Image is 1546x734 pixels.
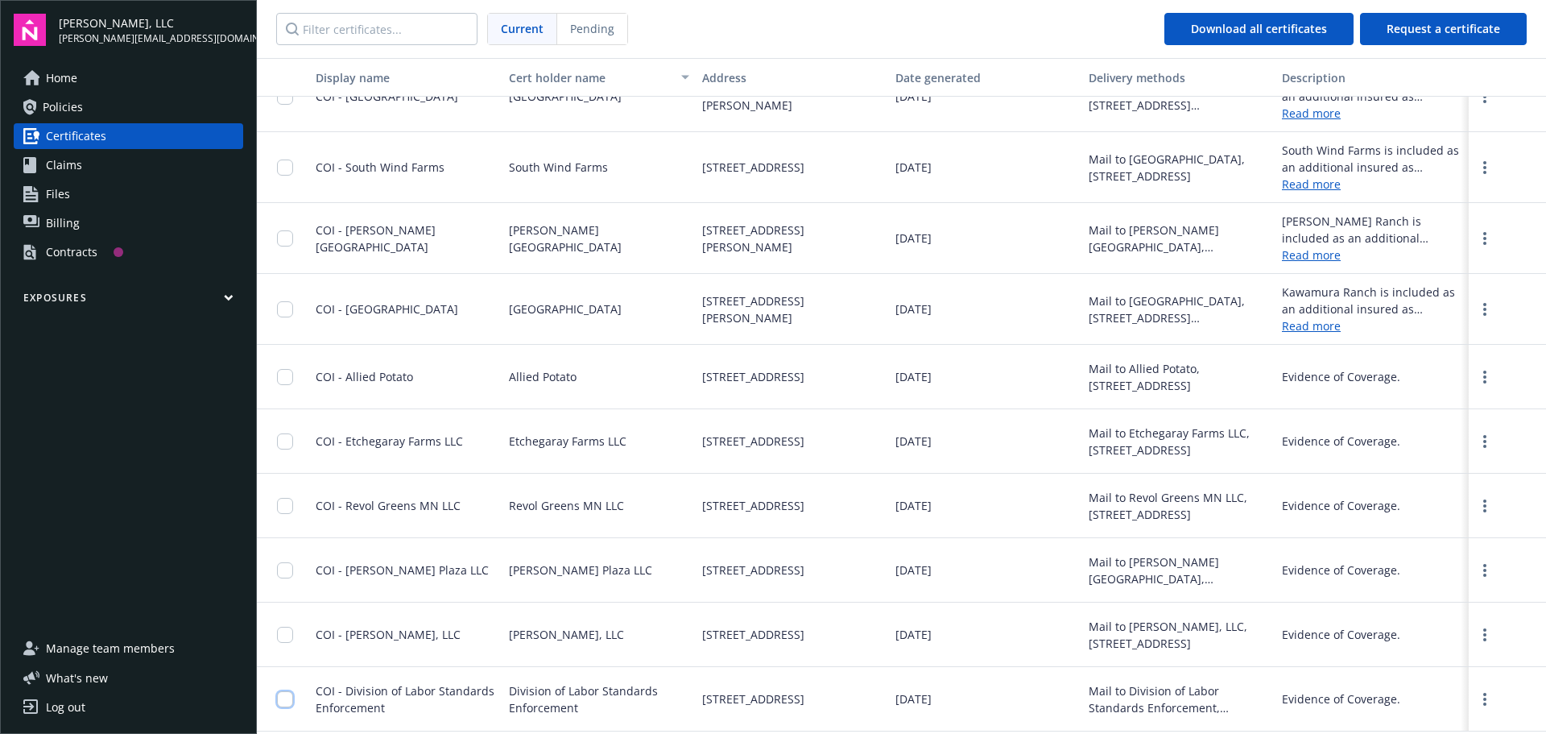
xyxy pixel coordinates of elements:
span: [PERSON_NAME] Plaza LLC [509,562,652,578]
a: Read more [1282,176,1462,193]
span: [STREET_ADDRESS] [702,562,804,578]
span: [STREET_ADDRESS][PERSON_NAME] [702,292,883,326]
div: Evidence of Coverage. [1282,690,1400,707]
span: COI - Allied Potato [316,369,413,384]
a: more [1475,690,1494,709]
span: Home [46,65,77,91]
span: Pending [557,14,627,44]
span: COI - Division of Labor Standards Enforcement [316,683,494,715]
a: Home [14,65,243,91]
div: Evidence of Coverage. [1282,497,1400,514]
div: Mail to [PERSON_NAME][GEOGRAPHIC_DATA], [STREET_ADDRESS] [1089,554,1269,587]
a: more [1475,496,1494,516]
span: Current [501,20,544,37]
div: Date generated [895,69,1076,86]
span: [DATE] [895,301,932,317]
input: Toggle Row Selected [277,562,293,578]
a: more [1475,625,1494,645]
div: Evidence of Coverage. [1282,626,1400,643]
div: Mail to [PERSON_NAME], LLC, [STREET_ADDRESS] [1089,618,1269,652]
span: [PERSON_NAME][GEOGRAPHIC_DATA] [509,222,689,255]
span: [DATE] [895,368,932,385]
span: [DATE] [895,690,932,707]
input: Toggle Row Selected [277,691,293,707]
span: Certificates [46,123,106,149]
div: Cert holder name [509,69,672,86]
span: [STREET_ADDRESS][PERSON_NAME] [702,222,883,255]
input: Filter certificates... [276,13,477,45]
div: Contracts [46,239,97,265]
div: Evidence of Coverage. [1282,368,1400,385]
input: Toggle Row Selected [277,433,293,450]
a: Billing [14,210,243,236]
span: [DATE] [895,433,932,450]
span: COI - [PERSON_NAME], LLC [316,627,461,642]
button: [PERSON_NAME], LLC[PERSON_NAME][EMAIL_ADDRESS][DOMAIN_NAME] [59,14,243,46]
span: [STREET_ADDRESS] [702,626,804,643]
span: Files [46,181,70,207]
a: Certificates [14,123,243,149]
button: Exposures [14,291,243,311]
span: [PERSON_NAME][EMAIL_ADDRESS][DOMAIN_NAME] [59,31,243,46]
span: Policies [43,94,83,120]
span: [GEOGRAPHIC_DATA] [509,301,622,317]
button: Display name [309,58,502,97]
button: Request a certificate [1360,13,1527,45]
a: Claims [14,152,243,178]
button: Address [696,58,889,97]
div: Delivery methods [1089,69,1269,86]
span: Revol Greens MN LLC [509,497,624,514]
a: more [1475,561,1494,580]
div: Evidence of Coverage. [1282,562,1400,578]
button: Download all certificates [1164,13,1354,45]
button: Cert holder name [502,58,696,97]
button: Description [1275,58,1469,97]
span: [STREET_ADDRESS] [702,433,804,450]
a: Read more [1282,317,1462,334]
span: South Wind Farms [509,159,608,176]
a: Read more [1282,105,1462,122]
div: Mail to Revol Greens MN LLC, [STREET_ADDRESS] [1089,489,1269,523]
div: Display name [316,69,496,86]
span: [STREET_ADDRESS] [702,690,804,707]
div: South Wind Farms is included as an additional insured as required by a written contract with resp... [1282,142,1462,176]
button: Date generated [889,58,1082,97]
span: Pending [570,20,614,37]
span: Manage team members [46,636,175,661]
a: more [1475,367,1494,387]
div: Kawamura Ranch is included as an additional insured as required by a written contract with respec... [1282,284,1462,317]
a: Contracts [14,239,243,265]
span: COI - Revol Greens MN LLC [316,498,461,513]
a: more [1475,229,1494,248]
span: [PERSON_NAME], LLC [509,626,624,643]
span: [PERSON_NAME], LLC [59,15,243,31]
div: Description [1282,69,1462,86]
div: Mail to Etchegaray Farms LLC, [STREET_ADDRESS] [1089,425,1269,458]
img: navigator-logo.svg [14,14,46,46]
span: What ' s new [46,670,108,686]
div: Mail to Allied Potato, [STREET_ADDRESS] [1089,360,1269,394]
div: Mail to [GEOGRAPHIC_DATA], [STREET_ADDRESS] [1089,151,1269,185]
input: Toggle Row Selected [277,369,293,385]
a: Policies [14,94,243,120]
div: Mail to [GEOGRAPHIC_DATA], [STREET_ADDRESS][PERSON_NAME] [1089,292,1269,326]
span: [DATE] [895,626,932,643]
span: COI - Etchegaray Farms LLC [316,433,463,449]
a: Files [14,181,243,207]
span: [STREET_ADDRESS] [702,368,804,385]
input: Toggle Row Selected [277,498,293,514]
div: [PERSON_NAME] Ranch is included as an additional insured as required by a written contract with r... [1282,213,1462,247]
button: What's new [14,670,134,686]
div: Mail to Division of Labor Standards Enforcement, [STREET_ADDRESS] [1089,682,1269,716]
span: [STREET_ADDRESS] [702,159,804,176]
span: Allied Potato [509,368,577,385]
span: [STREET_ADDRESS] [702,497,804,514]
div: Address [702,69,883,86]
span: Request a certificate [1387,21,1500,36]
span: Billing [46,210,80,236]
span: COI - [GEOGRAPHIC_DATA] [316,301,458,317]
button: Delivery methods [1082,58,1275,97]
input: Toggle Row Selected [277,627,293,643]
input: Toggle Row Selected [277,230,293,247]
a: more [1475,158,1494,177]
